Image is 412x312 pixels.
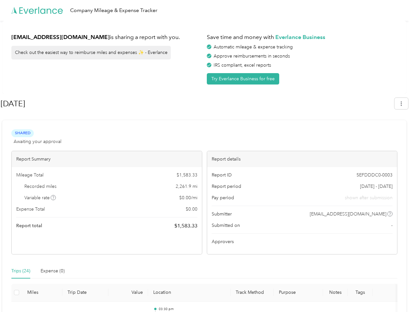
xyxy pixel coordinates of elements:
[16,206,45,213] span: Expense Total
[11,33,110,40] strong: [EMAIL_ADDRESS][DOMAIN_NAME]
[360,183,393,190] span: [DATE] - [DATE]
[176,183,197,190] span: 2,261.9 mi
[16,222,42,229] span: Report total
[148,284,231,302] th: Location
[186,206,197,213] span: $ 0.00
[323,284,348,302] th: Notes
[214,53,290,59] span: Approve reimbursements in seconds
[212,211,232,217] span: Submitter
[212,238,234,245] span: Approvers
[179,194,197,201] span: $ 0.00 / mi
[207,151,397,167] div: Report details
[345,194,393,201] span: shown after submission
[391,222,393,229] span: -
[275,33,325,40] strong: Everlance Business
[214,44,293,50] span: Automatic mileage & expense tracking
[16,172,44,178] span: Mileage Total
[174,222,197,230] span: $ 1,583.33
[22,284,62,302] th: Miles
[11,46,171,59] div: Check out the easiest way to reimburse miles and expenses ✨ - Everlance
[212,172,232,178] span: Report ID
[310,211,386,217] span: [EMAIL_ADDRESS][DOMAIN_NAME]
[11,129,34,137] span: Shared
[11,33,202,41] h1: is sharing a report with you.
[159,307,226,311] p: 03:30 pm
[24,194,56,201] span: Variable rate
[212,194,234,201] span: Pay period
[177,172,197,178] span: $ 1,583.33
[108,284,148,302] th: Value
[207,33,398,41] h1: Save time and money with
[274,284,323,302] th: Purpose
[24,183,56,190] span: Recorded miles
[62,284,108,302] th: Trip Date
[11,267,30,275] div: Trips (24)
[348,284,372,302] th: Tags
[212,222,240,229] span: Submitted on
[14,138,61,145] span: Awaiting your approval
[356,172,393,178] span: 5EFDDDC0-0003
[1,96,390,111] h1: Aug 2025
[212,183,241,190] span: Report period
[41,267,65,275] div: Expense (0)
[207,73,279,84] button: Try Everlance Business for free
[12,151,202,167] div: Report Summary
[231,284,273,302] th: Track Method
[214,62,271,68] span: IRS compliant, excel reports
[70,6,157,15] div: Company Mileage & Expense Tracker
